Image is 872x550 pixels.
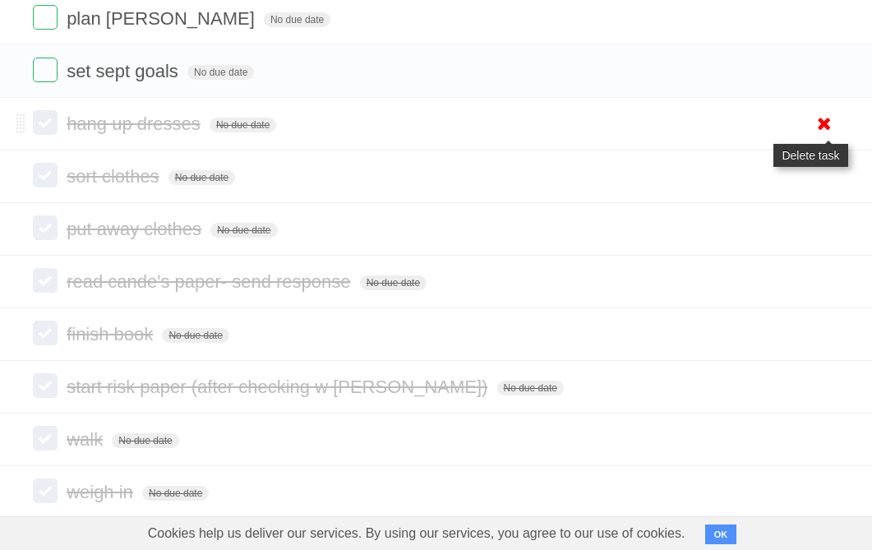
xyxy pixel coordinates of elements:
[67,271,354,292] span: read cande's paper- send response
[33,426,58,451] label: Done
[33,58,58,82] label: Done
[112,433,178,448] span: No due date
[264,12,330,27] span: No due date
[67,219,205,239] span: put away clothes
[67,377,491,397] span: start risk paper (after checking w [PERSON_NAME])
[33,110,58,135] label: Done
[33,268,58,293] label: Done
[67,482,137,502] span: weigh in
[360,275,427,290] span: No due date
[33,5,58,30] label: Done
[168,170,235,185] span: No due date
[497,381,564,395] span: No due date
[33,373,58,398] label: Done
[210,118,276,132] span: No due date
[131,517,702,550] span: Cookies help us deliver our services. By using our services, you agree to our use of cookies.
[705,525,737,544] button: OK
[162,328,228,343] span: No due date
[67,324,157,344] span: finish book
[142,486,209,501] span: No due date
[33,321,58,345] label: Done
[210,223,277,238] span: No due date
[67,429,107,450] span: walk
[67,113,205,134] span: hang up dresses
[67,61,182,81] span: set sept goals
[187,65,254,80] span: No due date
[33,215,58,240] label: Done
[67,166,164,187] span: sort clothes
[33,163,58,187] label: Done
[33,478,58,503] label: Done
[67,8,259,29] span: plan [PERSON_NAME]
